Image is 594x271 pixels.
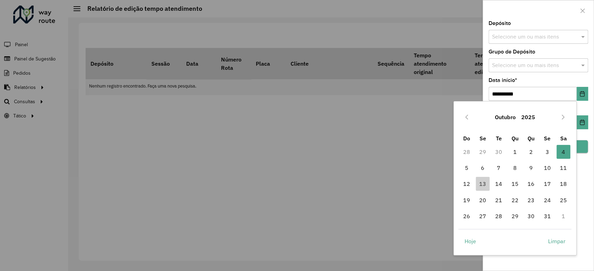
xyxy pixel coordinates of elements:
[491,143,507,159] td: 30
[523,176,539,192] td: 16
[476,177,490,191] span: 13
[491,160,507,176] td: 7
[458,160,474,176] td: 5
[459,177,473,191] span: 12
[489,19,511,27] label: Depósito
[555,160,571,176] td: 11
[492,161,506,175] span: 7
[524,193,538,207] span: 23
[577,115,588,129] button: Choose Date
[508,177,522,191] span: 15
[459,193,473,207] span: 19
[458,192,474,208] td: 19
[507,160,523,176] td: 8
[524,177,538,191] span: 16
[507,192,523,208] td: 22
[508,161,522,175] span: 8
[507,176,523,192] td: 15
[555,192,571,208] td: 25
[560,135,567,142] span: Sa
[475,208,491,224] td: 27
[524,209,538,223] span: 30
[539,192,555,208] td: 24
[508,145,522,159] span: 1
[458,176,474,192] td: 12
[476,193,490,207] span: 20
[461,112,472,123] button: Previous Month
[475,192,491,208] td: 20
[542,234,571,248] button: Limpar
[492,177,506,191] span: 14
[476,209,490,223] span: 27
[492,109,518,125] button: Choose Month
[523,192,539,208] td: 23
[491,176,507,192] td: 14
[539,160,555,176] td: 10
[524,145,538,159] span: 2
[540,145,554,159] span: 3
[548,237,565,245] span: Limpar
[492,193,506,207] span: 21
[496,135,502,142] span: Te
[539,176,555,192] td: 17
[555,176,571,192] td: 18
[507,143,523,159] td: 1
[540,161,554,175] span: 10
[489,48,535,56] label: Grupo de Depósito
[491,208,507,224] td: 28
[489,76,517,84] label: Data início
[523,160,539,176] td: 9
[459,209,473,223] span: 26
[492,209,506,223] span: 28
[453,101,577,255] div: Choose Date
[540,209,554,223] span: 31
[507,208,523,224] td: 29
[557,112,569,123] button: Next Month
[539,143,555,159] td: 3
[459,161,473,175] span: 5
[518,109,538,125] button: Choose Year
[479,135,486,142] span: Se
[528,135,534,142] span: Qu
[464,237,476,245] span: Hoje
[577,87,588,101] button: Choose Date
[508,209,522,223] span: 29
[475,160,491,176] td: 6
[491,192,507,208] td: 21
[540,177,554,191] span: 17
[508,193,522,207] span: 22
[512,135,518,142] span: Qu
[555,143,571,159] td: 4
[556,177,570,191] span: 18
[523,208,539,224] td: 30
[556,161,570,175] span: 11
[556,145,570,159] span: 4
[476,161,490,175] span: 6
[523,143,539,159] td: 2
[475,143,491,159] td: 29
[475,176,491,192] td: 13
[544,135,551,142] span: Se
[458,143,474,159] td: 28
[539,208,555,224] td: 31
[458,208,474,224] td: 26
[540,193,554,207] span: 24
[463,135,470,142] span: Do
[556,193,570,207] span: 25
[555,208,571,224] td: 1
[458,234,482,248] button: Hoje
[524,161,538,175] span: 9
